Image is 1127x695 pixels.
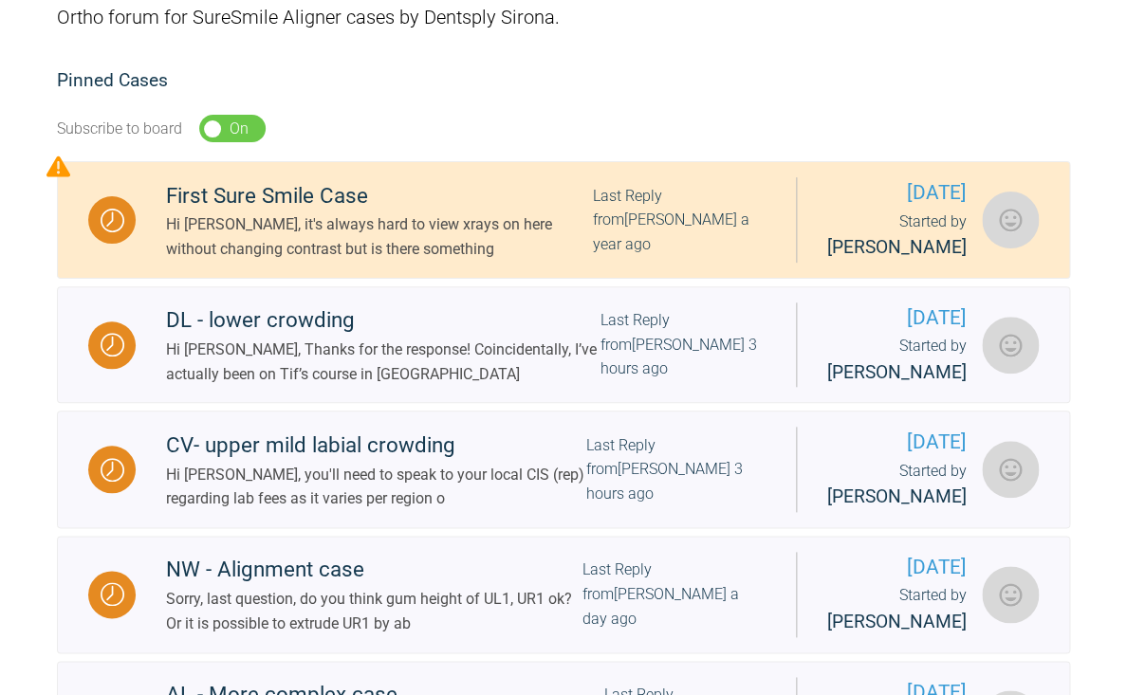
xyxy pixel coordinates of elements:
[57,161,1070,279] a: WaitingFirst Sure Smile CaseHi [PERSON_NAME], it's always hard to view xrays on here without chan...
[166,463,585,511] div: Hi [PERSON_NAME], you'll need to speak to your local CIS (rep) regarding lab fees as it varies pe...
[982,441,1039,498] img: Hannah Law
[166,338,600,386] div: Hi [PERSON_NAME], Thanks for the response! Coincidentally, I’ve actually been on Tif’s course in ...
[600,308,766,381] div: Last Reply from [PERSON_NAME] 3 hours ago
[827,427,967,458] span: [DATE]
[582,558,766,631] div: Last Reply from [PERSON_NAME] a day ago
[57,117,182,141] div: Subscribe to board
[101,582,124,606] img: Waiting
[57,536,1070,653] a: WaitingNW - Alignment caseSorry, last question, do you think gum height of UL1, UR1 ok? Or it is ...
[982,317,1039,374] img: Cathryn Sherlock
[827,236,967,258] span: [PERSON_NAME]
[57,66,1070,96] h2: Pinned Cases
[827,210,967,263] div: Started by
[827,485,967,507] span: [PERSON_NAME]
[230,117,249,141] div: On
[166,212,593,261] div: Hi [PERSON_NAME], it's always hard to view xrays on here without changing contrast but is there s...
[57,411,1070,528] a: WaitingCV- upper mild labial crowdingHi [PERSON_NAME], you'll need to speak to your local CIS (re...
[827,361,967,383] span: [PERSON_NAME]
[585,433,766,506] div: Last Reply from [PERSON_NAME] 3 hours ago
[827,611,967,632] span: [PERSON_NAME]
[827,334,967,387] div: Started by
[827,583,967,636] div: Started by
[166,587,582,635] div: Sorry, last question, do you think gum height of UL1, UR1 ok? Or it is possible to extrude UR1 by ab
[827,302,967,334] span: [DATE]
[46,155,70,178] img: Priority
[166,303,600,338] div: DL - lower crowding
[101,209,124,232] img: Waiting
[827,552,967,583] span: [DATE]
[101,333,124,357] img: Waiting
[101,458,124,482] img: Waiting
[57,286,1070,404] a: WaitingDL - lower crowdingHi [PERSON_NAME], Thanks for the response! Coincidentally, I’ve actuall...
[827,459,967,512] div: Started by
[982,566,1039,623] img: Cathryn Sherlock
[166,553,582,587] div: NW - Alignment case
[827,177,967,209] span: [DATE]
[166,429,585,463] div: CV- upper mild labial crowding
[166,179,593,213] div: First Sure Smile Case
[593,184,766,257] div: Last Reply from [PERSON_NAME] a year ago
[982,192,1039,248] img: Jessica Bateman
